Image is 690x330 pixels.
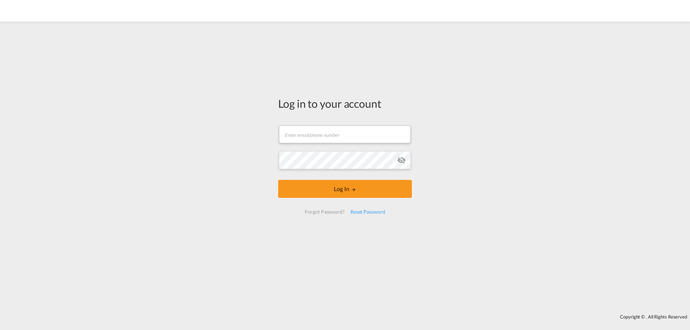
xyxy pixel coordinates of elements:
button: LOGIN [278,180,412,198]
div: Reset Password [348,205,388,218]
div: Log in to your account [278,96,412,111]
md-icon: icon-eye-off [397,156,406,164]
div: Forgot Password? [302,205,347,218]
input: Enter email/phone number [279,125,411,143]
